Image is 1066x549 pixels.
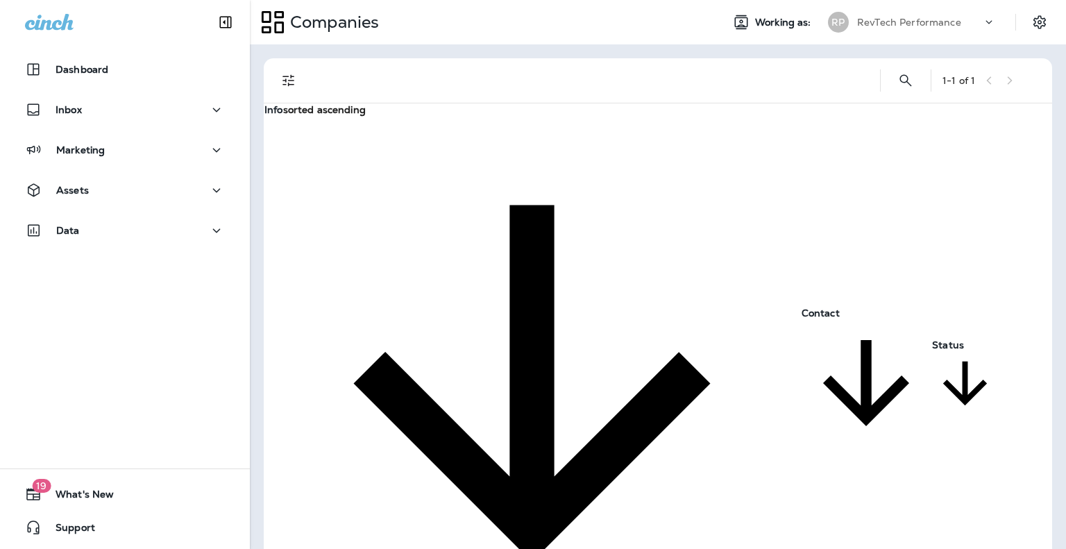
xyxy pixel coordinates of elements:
[802,307,931,389] span: Contact
[264,103,800,389] span: Infosorted ascending
[56,104,82,115] p: Inbox
[206,8,245,36] button: Collapse Sidebar
[14,480,236,508] button: 19What's New
[285,12,379,33] p: Companies
[42,522,95,539] span: Support
[14,136,236,164] button: Marketing
[942,75,975,86] div: 1 - 1 of 1
[32,479,51,493] span: 19
[56,225,80,236] p: Data
[42,489,114,505] span: What's New
[14,96,236,124] button: Inbox
[14,514,236,541] button: Support
[14,217,236,244] button: Data
[56,185,89,196] p: Assets
[857,17,961,28] p: RevTech Performance
[932,339,997,389] span: Status
[755,17,814,28] span: Working as:
[56,144,105,155] p: Marketing
[1027,10,1052,35] button: Settings
[892,67,920,94] button: Search Companies
[275,67,303,94] button: Filters
[828,12,849,33] div: RP
[283,103,366,116] span: sorted ascending
[802,307,840,319] span: Contact
[264,103,283,116] span: Info
[56,64,108,75] p: Dashboard
[932,339,964,351] span: Status
[14,176,236,204] button: Assets
[14,56,236,83] button: Dashboard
